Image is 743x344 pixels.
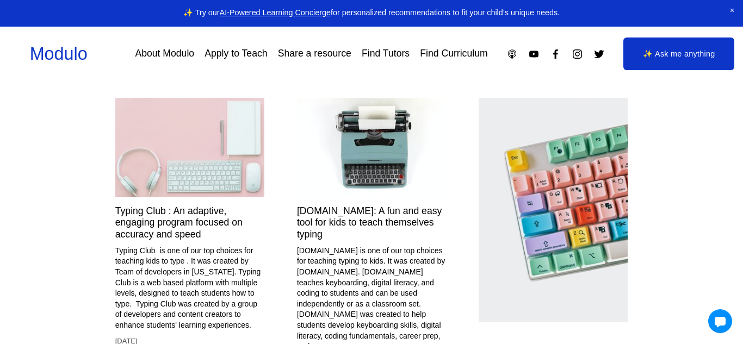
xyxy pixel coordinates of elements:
img: Typing.com: A fun and easy tool for kids to teach themselves typing [297,98,446,197]
a: Apply to Teach [205,45,267,64]
a: Share a resource [278,45,351,64]
a: Facebook [550,48,561,60]
a: About Modulo [135,45,194,64]
a: Apple Podcasts [506,48,518,60]
a: YouTube [528,48,540,60]
a: Instagram [572,48,583,60]
a: Typing Club : An adaptive, engaging program focused on accuracy and speed [115,205,243,239]
a: AI-Powered Learning Concierge [220,8,331,17]
img: Mavis Beacon Kids: Best typing program for children [479,98,628,322]
a: Modulo [30,44,88,64]
a: Twitter [593,48,605,60]
a: ✨ Ask me anything [623,37,734,70]
p: Typing Club is one of our top choices for teaching kids to type . It was created by Team of devel... [115,246,264,331]
a: [DOMAIN_NAME]: A fun and easy tool for kids to teach themselves typing [297,205,442,239]
a: Find Tutors [362,45,410,64]
img: Typing Club : An adaptive, engaging program focused on accuracy and speed [115,98,264,197]
a: Find Curriculum [420,45,487,64]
